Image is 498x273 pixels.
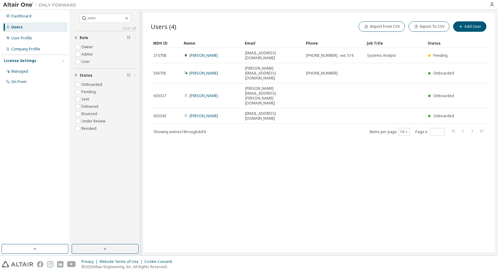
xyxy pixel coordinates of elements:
[2,261,33,268] img: altair_logo.svg
[67,261,76,268] img: youtube.svg
[81,125,98,132] label: Revoked
[370,128,410,136] span: Items per page
[37,261,43,268] img: facebook.svg
[81,96,90,103] label: Sent
[433,113,454,118] span: Onboarded
[81,264,176,269] p: © 2025 Altair Engineering, Inc. All Rights Reserved.
[433,53,448,58] span: Pending
[151,22,176,31] span: Users (4)
[153,129,206,134] span: Showing entries 1 through 4 of 4
[47,261,53,268] img: instagram.svg
[11,36,32,41] div: User Profile
[359,21,405,32] button: Import From CSV
[11,47,40,52] div: Company Profile
[153,93,166,98] span: 633327
[189,93,218,98] a: [PERSON_NAME]
[74,26,136,31] a: Clear all
[81,43,94,51] label: Owner
[245,86,301,106] span: [PERSON_NAME][EMAIL_ADDRESS][PERSON_NAME][DOMAIN_NAME]
[81,118,106,125] label: Under Review
[11,69,28,74] div: Managed
[367,53,396,58] span: Systems Analyst
[189,113,218,118] a: [PERSON_NAME]
[81,81,103,88] label: Onboarded
[189,71,218,76] a: [PERSON_NAME]
[80,73,92,78] span: Status
[153,53,166,58] span: 210708
[306,71,337,76] span: [PHONE_NUMBER]
[245,38,301,48] div: Email
[74,31,136,45] button: Role
[81,259,99,264] div: Privacy
[4,58,36,63] div: License Settings
[80,35,88,40] span: Role
[415,128,445,136] span: Page n.
[127,35,131,40] span: Clear filter
[428,38,456,48] div: Status
[127,73,131,78] span: Clear filter
[81,110,98,118] label: Bounced
[81,103,99,110] label: Delivered
[245,111,301,121] span: [EMAIL_ADDRESS][DOMAIN_NAME]
[400,129,408,134] button: 10
[367,38,423,48] div: Job Title
[81,88,97,96] label: Pending
[144,259,176,264] div: Cookie Consent
[245,66,301,81] span: [PERSON_NAME][EMAIL_ADDRESS][DOMAIN_NAME]
[453,21,486,32] button: Add User
[81,58,91,65] label: User
[3,2,79,8] img: Altair One
[153,38,179,48] div: MDH ID
[306,38,362,48] div: Phone
[99,259,144,264] div: Website Terms of Use
[184,38,240,48] div: Name
[245,51,301,60] span: [EMAIL_ADDRESS][DOMAIN_NAME]
[74,69,136,82] button: Status
[153,71,166,76] span: 560705
[433,71,454,76] span: Onboarded
[409,21,449,32] button: Export To CSV
[57,261,63,268] img: linkedin.svg
[11,79,27,84] div: On Prem
[153,114,166,118] span: 633343
[306,53,354,58] span: [PHONE_NUMBER] , ext. 516
[189,53,218,58] a: [PERSON_NAME]
[433,93,454,98] span: Onboarded
[11,25,23,30] div: Users
[11,14,31,19] div: Dashboard
[81,51,94,58] label: Admin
